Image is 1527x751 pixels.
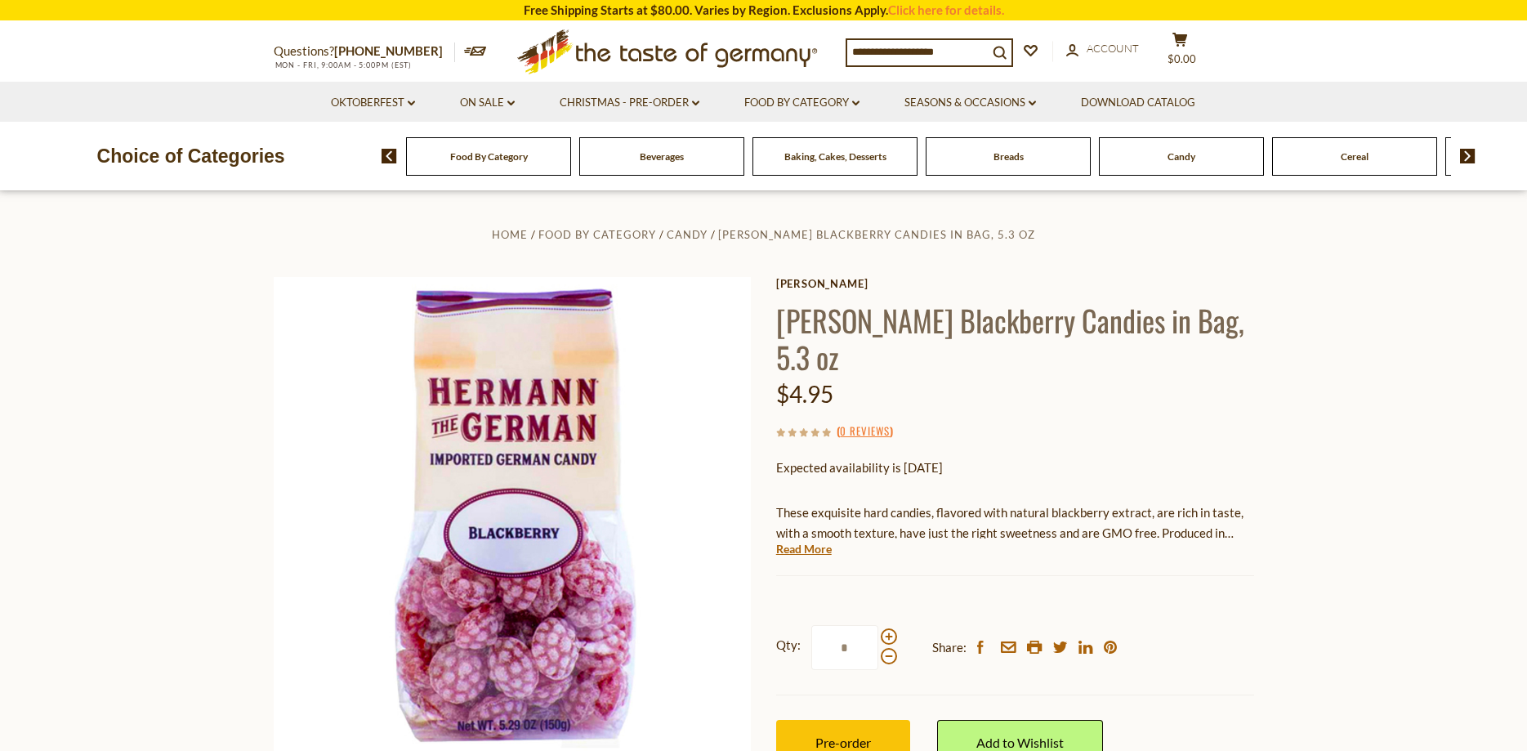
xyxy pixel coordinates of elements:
a: Candy [667,228,708,241]
a: Download Catalog [1081,94,1195,112]
a: [PERSON_NAME] [776,277,1254,290]
p: Expected availability is [DATE] [776,458,1254,478]
a: Beverages [640,150,684,163]
p: Questions? [274,41,455,62]
a: Seasons & Occasions [904,94,1036,112]
a: [PERSON_NAME] Blackberry Candies in Bag, 5.3 oz [718,228,1035,241]
img: previous arrow [382,149,397,163]
a: Breads [993,150,1024,163]
button: $0.00 [1156,32,1205,73]
a: On Sale [460,94,515,112]
span: Pre-order [815,735,871,750]
a: Food By Category [744,94,859,112]
a: Food By Category [450,150,528,163]
a: Oktoberfest [331,94,415,112]
a: Home [492,228,528,241]
p: These exquisite hard candies, flavored with natural blackberry extract, are rich in taste, with a... [776,503,1254,543]
span: $4.95 [776,380,833,408]
span: Share: [932,637,967,658]
a: Baking, Cakes, Desserts [784,150,886,163]
img: next arrow [1460,149,1476,163]
a: Cereal [1341,150,1368,163]
a: Christmas - PRE-ORDER [560,94,699,112]
span: $0.00 [1168,52,1196,65]
a: [PHONE_NUMBER] [334,43,443,58]
h1: [PERSON_NAME] Blackberry Candies in Bag, 5.3 oz [776,302,1254,375]
span: Account [1087,42,1139,55]
a: Account [1066,40,1139,58]
strong: Qty: [776,635,801,655]
span: MON - FRI, 9:00AM - 5:00PM (EST) [274,60,413,69]
input: Qty: [811,625,878,670]
a: Candy [1168,150,1195,163]
a: Food By Category [538,228,656,241]
a: 0 Reviews [840,422,890,440]
span: ( ) [837,422,893,439]
a: Read More [776,541,832,557]
a: Click here for details. [888,2,1004,17]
